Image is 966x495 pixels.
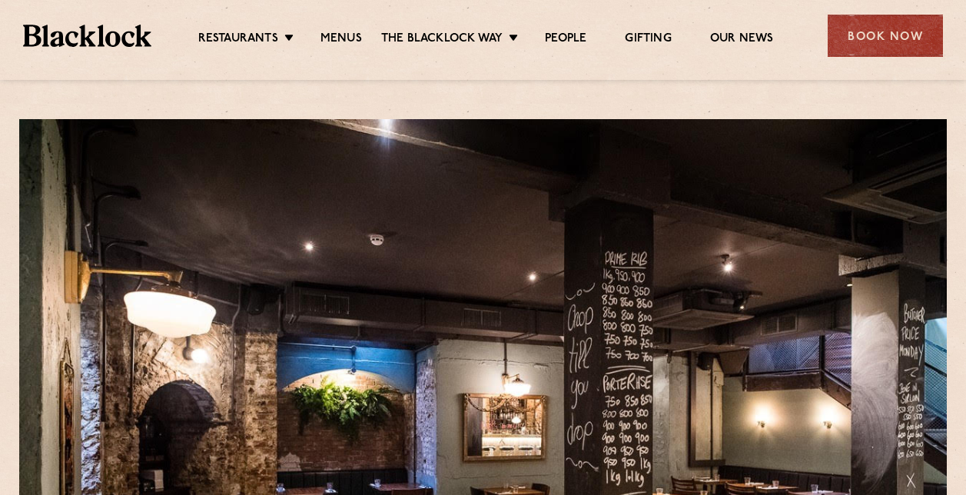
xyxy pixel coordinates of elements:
img: BL_Textured_Logo-footer-cropped.svg [23,25,151,46]
a: Gifting [625,32,671,48]
a: Our News [710,32,774,48]
a: Menus [320,32,362,48]
a: Restaurants [198,32,278,48]
a: The Blacklock Way [381,32,503,48]
a: People [545,32,586,48]
div: Book Now [828,15,943,57]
